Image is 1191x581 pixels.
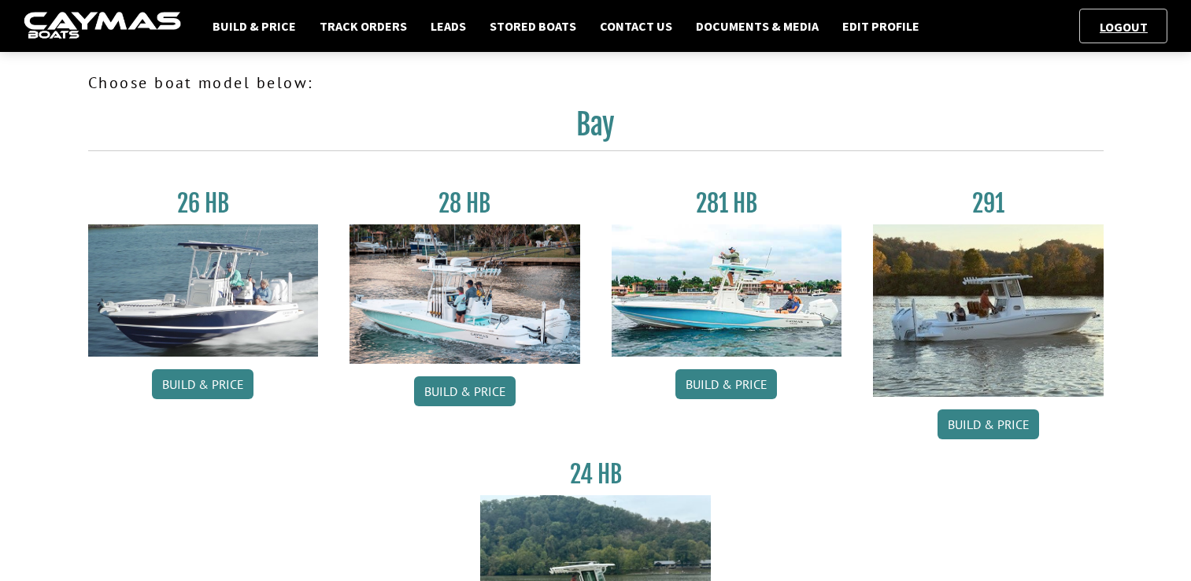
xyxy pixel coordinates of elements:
h3: 24 HB [480,460,711,489]
a: Documents & Media [688,16,827,36]
h3: 291 [873,189,1104,218]
img: caymas-dealer-connect-2ed40d3bc7270c1d8d7ffb4b79bf05adc795679939227970def78ec6f6c03838.gif [24,12,181,41]
a: Track Orders [312,16,415,36]
a: Logout [1092,19,1156,35]
img: 28_hb_thumbnail_for_caymas_connect.jpg [350,224,580,364]
img: 28-hb-twin.jpg [612,224,842,357]
h3: 26 HB [88,189,319,218]
a: Build & Price [938,409,1039,439]
a: Build & Price [675,369,777,399]
img: 26_new_photo_resized.jpg [88,224,319,357]
a: Stored Boats [482,16,584,36]
h3: 281 HB [612,189,842,218]
a: Build & Price [414,376,516,406]
a: Build & Price [152,369,253,399]
img: 291_Thumbnail.jpg [873,224,1104,397]
a: Edit Profile [834,16,927,36]
a: Leads [423,16,474,36]
h2: Bay [88,107,1104,151]
a: Contact Us [592,16,680,36]
p: Choose boat model below: [88,71,1104,94]
a: Build & Price [205,16,304,36]
h3: 28 HB [350,189,580,218]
